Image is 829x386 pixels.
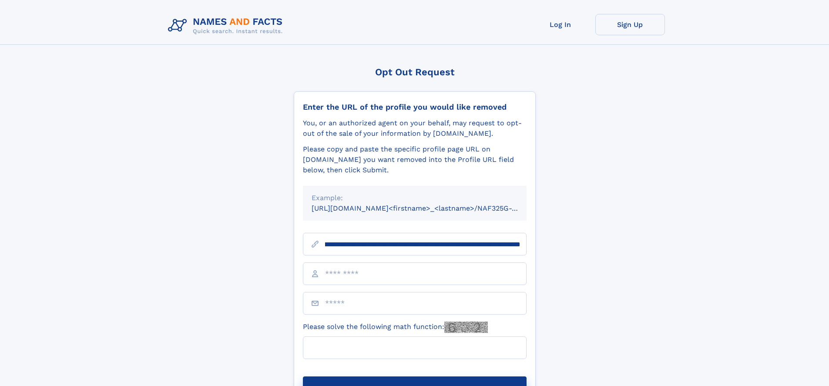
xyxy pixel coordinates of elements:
[312,204,543,212] small: [URL][DOMAIN_NAME]<firstname>_<lastname>/NAF325G-xxxxxxxx
[526,14,595,35] a: Log In
[164,14,290,37] img: Logo Names and Facts
[312,193,518,203] div: Example:
[595,14,665,35] a: Sign Up
[294,67,536,77] div: Opt Out Request
[303,144,527,175] div: Please copy and paste the specific profile page URL on [DOMAIN_NAME] you want removed into the Pr...
[303,322,488,333] label: Please solve the following math function:
[303,118,527,139] div: You, or an authorized agent on your behalf, may request to opt-out of the sale of your informatio...
[303,102,527,112] div: Enter the URL of the profile you would like removed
